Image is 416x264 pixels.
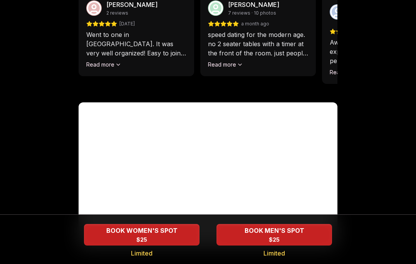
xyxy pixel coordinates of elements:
[136,236,147,244] span: $25
[269,236,280,244] span: $25
[330,69,365,76] button: Read more
[84,224,200,246] button: BOOK WOMEN'S SPOT - Limited
[208,30,308,58] p: speed dating for the modern age. no 2 seater tables with a timer at the front of the room. just p...
[228,10,276,16] span: 7 reviews · 10 photos
[86,30,186,58] p: Went to one in [GEOGRAPHIC_DATA]. It was very well organized! Easy to join, no need to download a...
[86,61,121,69] button: Read more
[216,224,332,246] button: BOOK MEN'S SPOT - Limited
[263,249,285,258] span: Limited
[106,10,128,16] span: 2 reviews
[241,21,269,27] span: a month ago
[105,226,179,235] span: BOOK WOMEN'S SPOT
[119,21,135,27] span: [DATE]
[131,249,153,258] span: Limited
[208,61,243,69] button: Read more
[243,226,306,235] span: BOOK MEN'S SPOT
[79,102,337,248] iframe: Luvvly Speed Dating Experience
